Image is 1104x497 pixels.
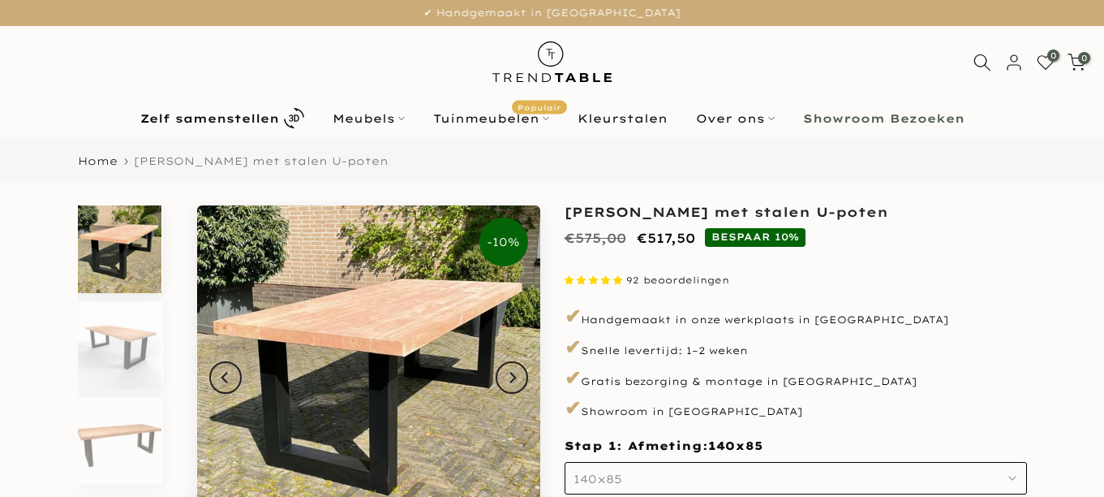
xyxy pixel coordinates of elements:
p: Snelle levertijd: 1–2 weken [565,334,1027,361]
img: Rechthoekige douglas tuintafel met zwarte stalen U-poten [78,301,161,389]
button: 140x85 [565,462,1027,495]
span: Stap 1: Afmeting: [565,439,762,453]
span: 4.87 stars [565,274,626,286]
span: Populair [512,100,567,114]
iframe: toggle-frame [2,414,83,495]
ins: €517,50 [637,227,695,250]
span: 0 [1078,52,1090,64]
span: 140x85 [708,439,762,455]
span: ✔ [565,395,581,420]
h1: [PERSON_NAME] met stalen U-poten [565,205,1027,218]
span: ✔ [565,365,581,390]
p: Gratis bezorging & montage in [GEOGRAPHIC_DATA] [565,365,1027,392]
a: Home [78,156,118,166]
span: 92 beoordelingen [626,274,729,286]
p: Handgemaakt in onze werkplaats in [GEOGRAPHIC_DATA] [565,303,1027,331]
a: Over ons [681,109,788,128]
a: 0 [1037,54,1055,71]
a: Showroom Bezoeken [788,109,978,128]
img: trend-table [481,26,623,98]
span: BESPAAR 10% [705,228,805,246]
a: TuinmeubelenPopulair [419,109,563,128]
a: 0 [1067,54,1085,71]
p: Showroom in [GEOGRAPHIC_DATA] [565,395,1027,422]
a: Kleurstalen [563,109,681,128]
span: 0 [1047,50,1059,62]
a: Meubels [318,109,419,128]
span: ✔ [565,335,581,359]
b: Zelf samenstellen [140,113,279,124]
p: ✔ Handgemaakt in [GEOGRAPHIC_DATA] [20,4,1084,22]
span: 140x85 [573,472,622,486]
button: Next [496,361,528,394]
a: Zelf samenstellen [126,104,318,132]
del: €575,00 [565,230,626,246]
button: Previous [209,361,242,394]
img: tuintafel douglas met stalen U-poten zwart gepoedercoat [78,205,161,293]
b: Showroom Bezoeken [803,113,964,124]
span: [PERSON_NAME] met stalen U-poten [134,154,389,167]
span: ✔ [565,304,581,328]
